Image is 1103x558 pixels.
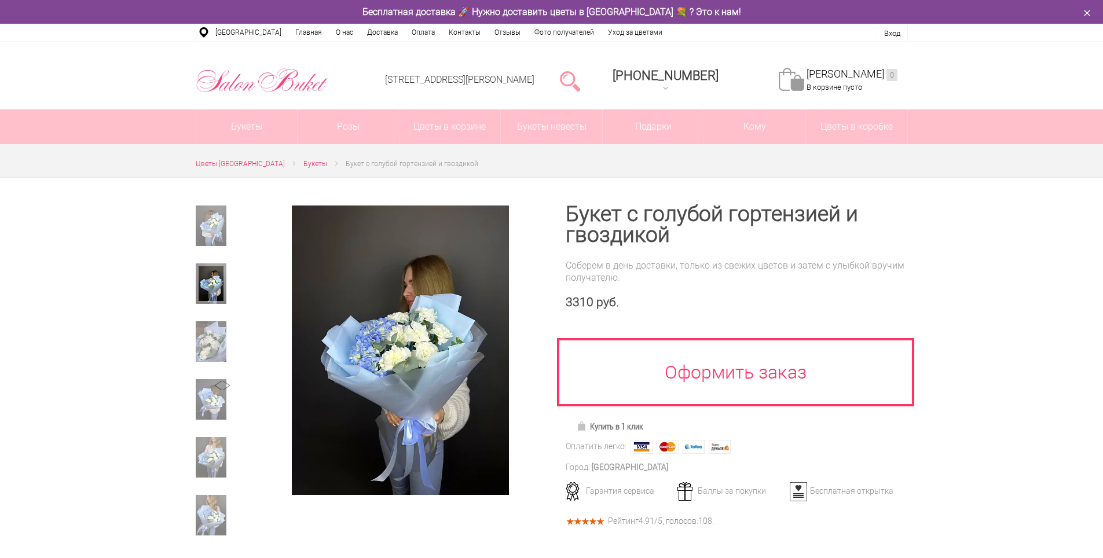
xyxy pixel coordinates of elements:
[562,486,676,496] div: Гарантия сервиса
[501,109,602,144] a: Букеты невесты
[886,69,897,81] ins: 0
[557,338,915,406] a: Оформить заказ
[346,160,478,168] span: Букет с голубой гортензией и гвоздикой
[807,83,862,91] span: В корзине пусто
[196,65,328,96] img: Цветы Нижний Новгород
[566,440,626,453] div: Оплатить легко:
[196,160,285,168] span: Цветы [GEOGRAPHIC_DATA]
[601,24,669,41] a: Уход за цветами
[571,419,648,435] a: Купить в 1 клик
[786,486,900,496] div: Бесплатная открытка
[385,74,534,85] a: [STREET_ADDRESS][PERSON_NAME]
[303,160,327,168] span: Букеты
[639,516,654,526] span: 4.91
[603,109,704,144] a: Подарки
[298,109,399,144] a: Розы
[606,64,725,97] a: [PHONE_NUMBER]
[592,461,668,473] div: [GEOGRAPHIC_DATA]
[288,24,329,41] a: Главная
[208,24,288,41] a: [GEOGRAPHIC_DATA]
[657,440,679,454] img: MasterCard
[196,158,285,170] a: Цветы [GEOGRAPHIC_DATA]
[187,6,917,18] div: Бесплатная доставка 🚀 Нужно доставить цветы в [GEOGRAPHIC_DATA] 💐 ? Это к нам!
[683,440,705,454] img: Webmoney
[442,24,488,41] a: Контакты
[566,461,590,473] div: Город:
[303,158,327,170] a: Букеты
[329,24,360,41] a: О нас
[488,24,527,41] a: Отзывы
[566,204,908,245] h1: Букет с голубой гортензией и гвоздикой
[704,109,805,144] span: Кому
[405,24,442,41] a: Оплата
[673,486,787,496] div: Баллы за покупки
[566,295,908,310] div: 3310 руб.
[196,109,298,144] a: Букеты
[527,24,601,41] a: Фото получателей
[566,259,908,284] div: Соберем в день доставки, только из свежих цветов и затем с улыбкой вручим получателю.
[360,24,405,41] a: Доставка
[608,518,714,524] div: Рейтинг /5, голосов: .
[613,68,719,83] span: [PHONE_NUMBER]
[263,205,538,495] a: Увеличить
[577,421,590,431] img: Купить в 1 клик
[806,109,907,144] a: Цветы в коробке
[631,440,653,454] img: Visa
[698,516,712,526] span: 108
[400,109,501,144] a: Цветы в корзине
[807,68,897,81] a: [PERSON_NAME]
[709,440,731,454] img: Яндекс Деньги
[884,29,900,38] a: Вход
